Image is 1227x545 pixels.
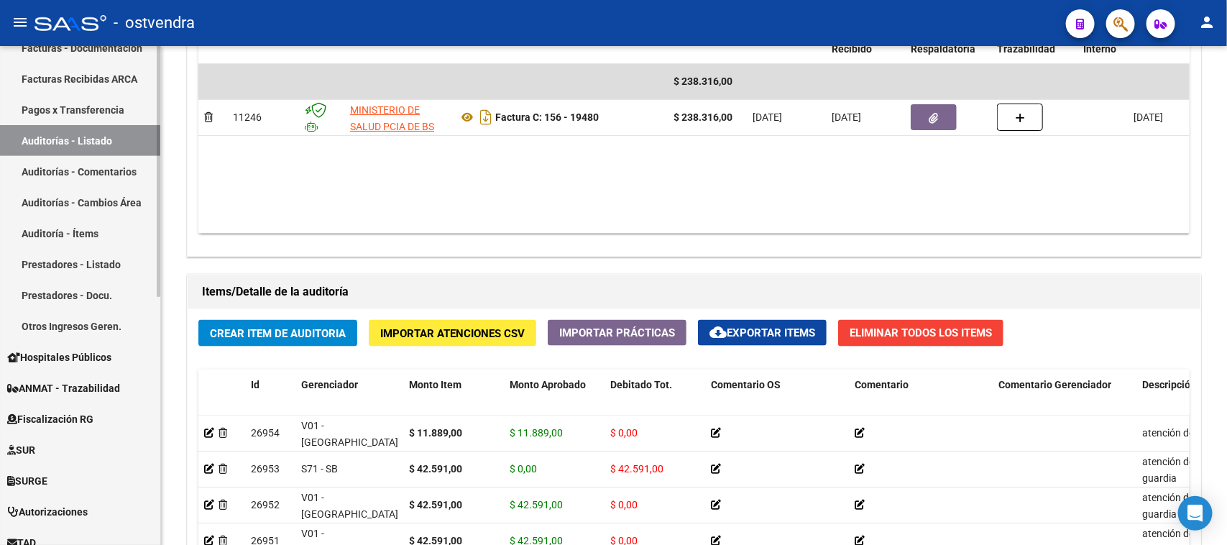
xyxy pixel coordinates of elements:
mat-icon: person [1198,14,1215,31]
i: Descargar documento [477,106,495,129]
span: Doc Trazabilidad [997,27,1055,55]
span: Hospitales Públicos [7,349,111,365]
button: Importar Prácticas [548,320,686,346]
span: 26952 [251,499,280,510]
button: Exportar Items [698,320,827,346]
span: Monto Item [409,379,461,390]
span: $ 238.316,00 [674,75,732,87]
span: Monto Aprobado [510,379,586,390]
datatable-header-cell: Gerenciador [295,370,403,433]
span: Exportar Items [709,326,815,339]
span: ANMAT - Trazabilidad [7,380,120,396]
span: Descripción [1142,379,1196,390]
span: $ 0,00 [610,499,638,510]
span: 26953 [251,463,280,475]
datatable-header-cell: Debitado Tot. [605,370,705,433]
div: Open Intercom Messenger [1178,496,1213,531]
span: [DATE] [832,111,861,123]
span: [DATE] [1134,111,1163,123]
datatable-header-cell: Comentario Gerenciador [993,370,1136,433]
h1: Items/Detalle de la auditoría [202,280,1186,303]
span: $ 42.591,00 [610,463,663,475]
span: SURGE [7,473,47,489]
span: Comentario Gerenciador [998,379,1111,390]
span: Gerenciador [301,379,358,390]
span: Fecha Recibido [832,27,872,55]
span: Importar Prácticas [559,326,675,339]
span: V01 - [GEOGRAPHIC_DATA] [301,420,398,448]
mat-icon: menu [12,14,29,31]
mat-icon: cloud_download [709,324,727,341]
span: - ostvendra [114,7,195,39]
strong: $ 238.316,00 [674,111,732,123]
span: Doc Respaldatoria [911,27,975,55]
span: Comentario [855,379,909,390]
span: Eliminar Todos los Items [850,326,992,339]
datatable-header-cell: Comentario OS [705,370,849,433]
span: $ 0,00 [610,427,638,439]
button: Crear Item de Auditoria [198,320,357,347]
button: Importar Atenciones CSV [369,320,536,347]
span: Id [251,379,259,390]
span: Fiscalización RG [7,411,93,427]
span: [DATE] [753,111,782,123]
datatable-header-cell: Monto Aprobado [504,370,605,433]
span: Expte. Interno [1083,27,1116,55]
span: Importar Atenciones CSV [380,327,525,340]
strong: $ 42.591,00 [409,463,462,475]
span: S71 - SB [301,463,338,475]
span: SUR [7,442,35,458]
span: Comentario OS [711,379,781,390]
strong: $ 11.889,00 [409,427,462,439]
span: 26954 [251,427,280,439]
span: $ 11.889,00 [510,427,563,439]
span: Crear Item de Auditoria [210,327,346,340]
span: MINISTERIO DE SALUD PCIA DE BS AS O. P. [350,104,434,149]
datatable-header-cell: Id [245,370,295,433]
datatable-header-cell: Monto Item [403,370,504,433]
strong: Factura C: 156 - 19480 [495,111,599,123]
strong: $ 42.591,00 [409,499,462,510]
span: $ 42.591,00 [510,499,563,510]
span: Autorizaciones [7,504,88,520]
datatable-header-cell: Comentario [849,370,993,433]
span: 11246 [233,111,262,123]
span: V01 - [GEOGRAPHIC_DATA] [301,492,398,520]
span: $ 0,00 [510,463,537,475]
button: Eliminar Todos los Items [838,320,1003,347]
span: Debitado Tot. [610,379,672,390]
